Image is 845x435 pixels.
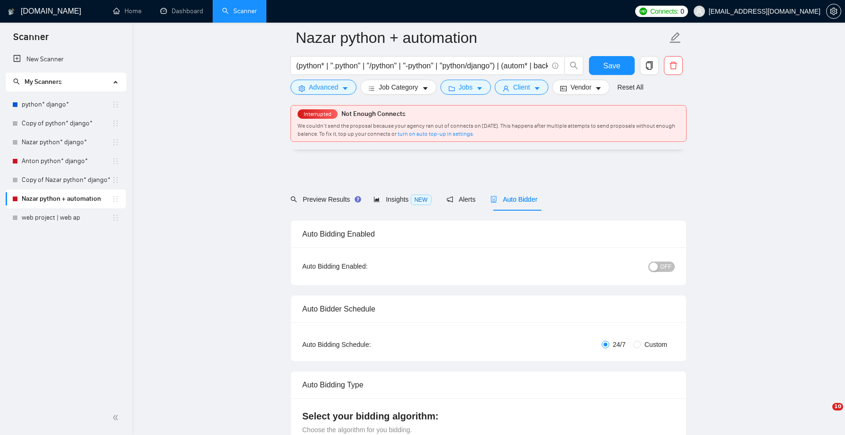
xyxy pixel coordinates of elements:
div: Auto Bidding Enabled [302,221,675,247]
div: Tooltip anchor [354,195,362,204]
span: Advanced [309,82,338,92]
button: folderJobscaret-down [440,80,491,95]
span: My Scanners [13,78,62,86]
span: holder [112,120,119,127]
span: holder [112,195,119,203]
span: NEW [411,195,431,205]
span: caret-down [595,85,602,92]
a: searchScanner [222,7,257,15]
a: New Scanner [13,50,118,69]
span: Insights [373,196,431,203]
span: delete [664,61,682,70]
div: Auto Bidding Enabled: [302,261,426,271]
span: area-chart [373,196,380,203]
li: web project | web ap [6,208,126,227]
span: Custom [641,339,671,350]
img: upwork-logo.png [639,8,647,15]
a: Copy of python* django* [22,114,112,133]
button: settingAdvancedcaret-down [290,80,356,95]
li: Nazar python* django* [6,133,126,152]
span: holder [112,157,119,165]
a: Nazar python* django* [22,133,112,152]
span: search [290,196,297,203]
button: barsJob Categorycaret-down [360,80,436,95]
a: Reset All [617,82,643,92]
span: holder [112,139,119,146]
li: Copy of python* django* [6,114,126,133]
li: New Scanner [6,50,126,69]
span: caret-down [342,85,348,92]
button: setting [826,4,841,19]
span: 24/7 [609,339,630,350]
span: info-circle [552,63,558,69]
span: search [13,78,20,85]
span: setting [298,85,305,92]
span: Connects: [650,6,679,16]
span: bars [368,85,375,92]
span: copy [640,61,658,70]
a: homeHome [113,7,141,15]
span: Alerts [447,196,476,203]
span: robot [490,196,497,203]
span: setting [827,8,841,15]
span: 0 [680,6,684,16]
div: Auto Bidder Schedule [302,295,675,322]
span: notification [447,196,453,203]
span: Vendor [571,82,591,92]
li: Copy of Nazar python* django* [6,171,126,189]
a: python* django* [22,95,112,114]
a: web project | web ap [22,208,112,227]
button: Save [589,56,635,75]
span: Job Category [379,82,418,92]
input: Scanner name... [296,26,667,49]
button: copy [640,56,659,75]
span: search [565,61,583,70]
span: Preview Results [290,196,358,203]
span: OFF [660,262,671,272]
span: user [696,8,703,15]
input: Search Freelance Jobs... [296,60,548,72]
span: Save [603,60,620,72]
button: userClientcaret-down [495,80,548,95]
a: turn on auto top-up in settings. [398,131,474,137]
span: caret-down [476,85,483,92]
a: Anton python* django* [22,152,112,171]
span: idcard [560,85,567,92]
span: Auto Bidder [490,196,537,203]
span: holder [112,101,119,108]
a: dashboardDashboard [160,7,203,15]
span: Jobs [459,82,473,92]
span: Client [513,82,530,92]
a: setting [826,8,841,15]
span: 10 [832,403,843,410]
span: user [503,85,509,92]
span: Interrupted [301,111,334,117]
button: idcardVendorcaret-down [552,80,610,95]
span: holder [112,176,119,184]
li: Anton python* django* [6,152,126,171]
h4: Select your bidding algorithm: [302,410,675,423]
a: Copy of Nazar python* django* [22,171,112,189]
span: We couldn’t send the proposal because your agency ran out of connects on [DATE]. This happens aft... [298,123,675,137]
div: Auto Bidding Schedule: [302,339,426,350]
span: double-left [112,413,122,422]
span: caret-down [422,85,429,92]
span: holder [112,214,119,222]
a: Nazar python + automation [22,189,112,208]
span: caret-down [534,85,540,92]
button: search [564,56,583,75]
button: delete [664,56,683,75]
span: folder [448,85,455,92]
iframe: Intercom live chat [813,403,836,426]
span: edit [669,32,681,44]
span: Not Enough Connects [341,110,406,118]
span: My Scanners [25,78,62,86]
span: Scanner [6,30,56,50]
li: python* django* [6,95,126,114]
li: Nazar python + automation [6,189,126,208]
div: Auto Bidding Type [302,371,675,398]
img: logo [8,4,15,19]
